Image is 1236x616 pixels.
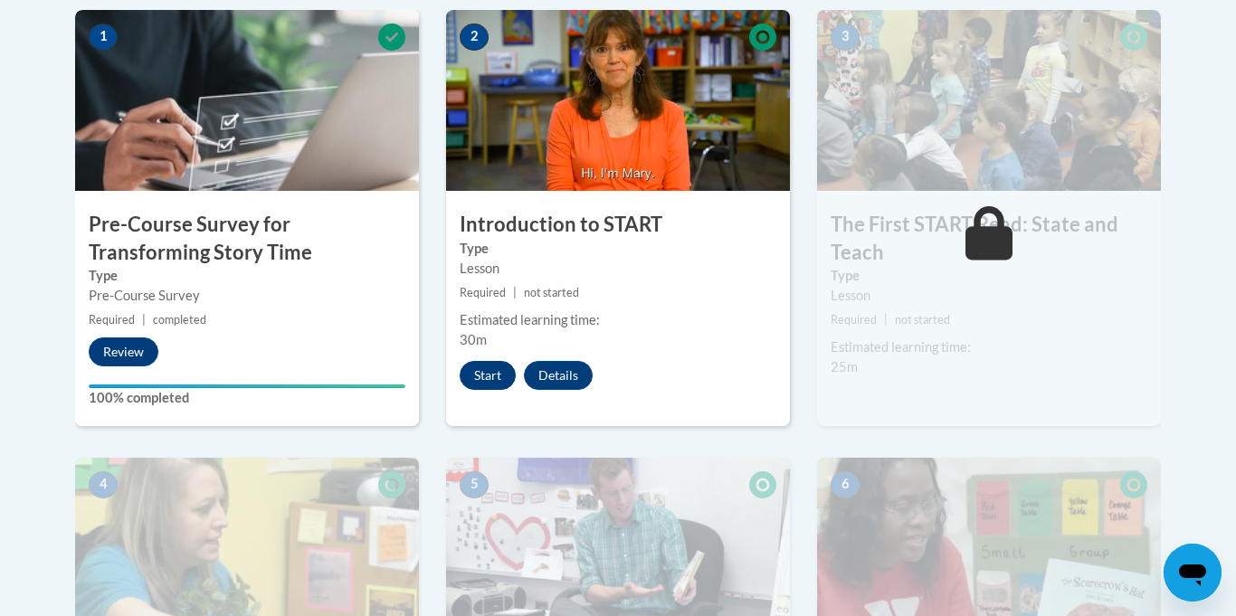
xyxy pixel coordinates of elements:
[89,24,118,51] span: 1
[460,239,776,259] label: Type
[817,10,1161,191] img: Course Image
[460,310,776,330] div: Estimated learning time:
[513,286,517,299] span: |
[446,211,790,239] h3: Introduction to START
[831,359,858,374] span: 25m
[460,259,776,279] div: Lesson
[524,361,593,390] button: Details
[89,384,405,388] div: Your progress
[831,266,1147,286] label: Type
[142,313,146,327] span: |
[75,211,419,267] h3: Pre-Course Survey for Transforming Story Time
[831,337,1147,357] div: Estimated learning time:
[460,24,489,51] span: 2
[89,313,135,327] span: Required
[89,388,405,408] label: 100% completed
[153,313,206,327] span: completed
[446,10,790,191] img: Course Image
[460,286,506,299] span: Required
[817,211,1161,267] h3: The First START Read: State and Teach
[460,361,516,390] button: Start
[831,313,877,327] span: Required
[884,313,888,327] span: |
[460,471,489,498] span: 5
[89,286,405,306] div: Pre-Course Survey
[75,10,419,191] img: Course Image
[895,313,950,327] span: not started
[524,286,579,299] span: not started
[460,332,487,347] span: 30m
[831,24,860,51] span: 3
[89,266,405,286] label: Type
[831,286,1147,306] div: Lesson
[89,471,118,498] span: 4
[89,337,158,366] button: Review
[1164,544,1222,602] iframe: Button to launch messaging window
[831,471,860,498] span: 6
